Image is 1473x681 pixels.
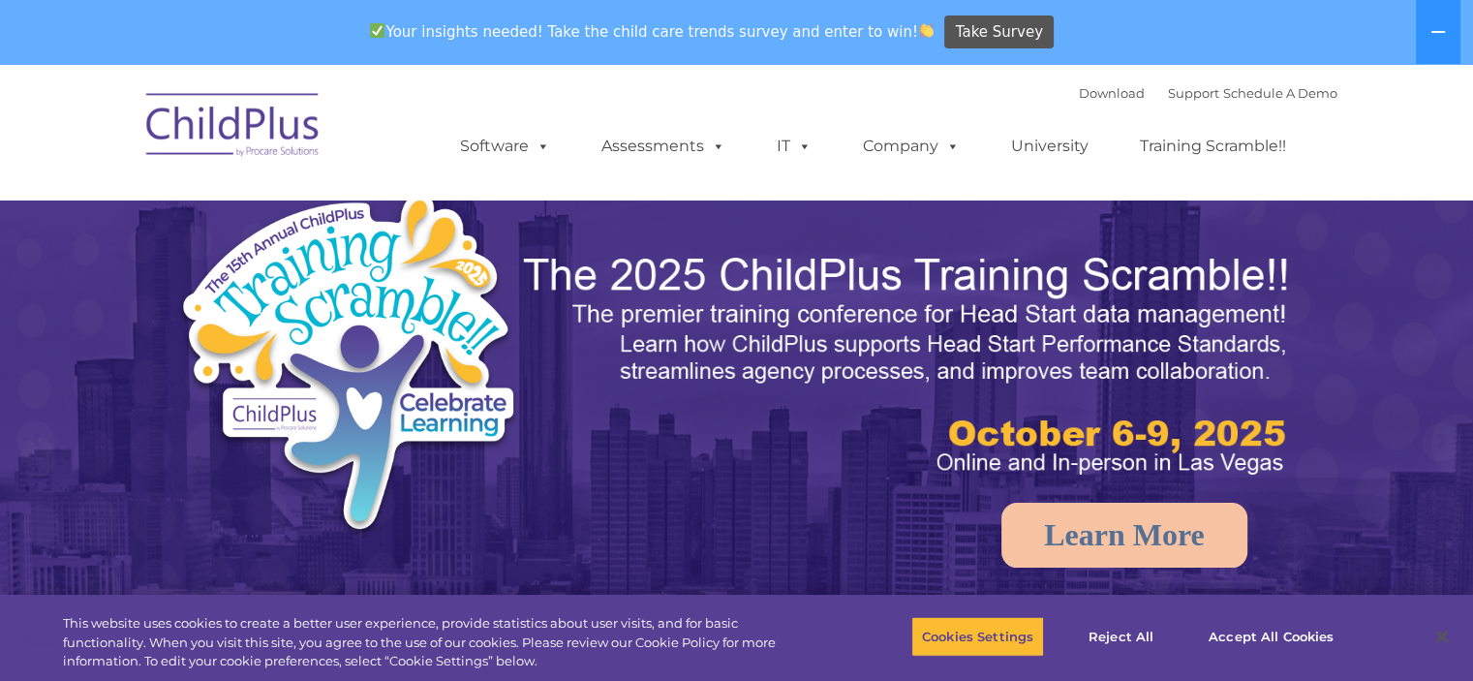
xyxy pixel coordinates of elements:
span: Take Survey [956,15,1043,49]
a: University [992,127,1108,166]
div: This website uses cookies to create a better user experience, provide statistics about user visit... [63,614,811,671]
a: Company [844,127,979,166]
button: Reject All [1060,616,1181,657]
a: Assessments [582,127,745,166]
a: Download [1079,85,1145,101]
a: Learn More [1001,503,1247,568]
a: IT [757,127,831,166]
font: | [1079,85,1337,101]
img: 👏 [919,23,934,38]
a: Support [1168,85,1219,101]
img: ChildPlus by Procare Solutions [137,79,330,176]
span: Last name [269,128,328,142]
button: Cookies Settings [911,616,1044,657]
button: Accept All Cookies [1198,616,1344,657]
button: Close [1421,615,1463,658]
span: Your insights needed! Take the child care trends survey and enter to win! [362,13,942,50]
img: ✅ [370,23,384,38]
a: Take Survey [944,15,1054,49]
a: Schedule A Demo [1223,85,1337,101]
a: Software [441,127,569,166]
a: Training Scramble!! [1120,127,1305,166]
span: Phone number [269,207,352,222]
